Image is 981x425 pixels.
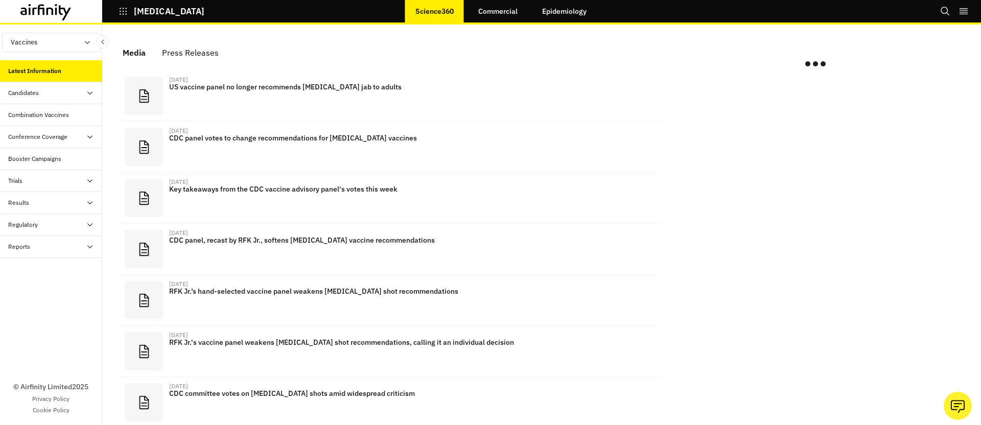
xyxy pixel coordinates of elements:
[415,7,454,15] p: Science360
[116,70,660,122] a: [DATE]US vaccine panel no longer recommends [MEDICAL_DATA] jab to adults
[169,338,617,346] p: RFK Jr.'s vaccine panel weakens [MEDICAL_DATA] shot recommendations, calling it an individual dec...
[116,173,660,224] a: [DATE]Key takeaways from the CDC vaccine advisory panel's votes this week
[8,242,30,251] div: Reports
[169,179,188,185] div: [DATE]
[8,154,61,163] div: Booster Campaigns
[944,392,972,420] button: Ask our analysts
[8,176,22,185] div: Trials
[8,132,67,141] div: Conference Coverage
[134,7,204,16] p: [MEDICAL_DATA]
[169,128,188,134] div: [DATE]
[123,45,146,60] div: Media
[8,198,29,207] div: Results
[8,66,61,76] div: Latest Information
[13,382,88,392] p: © Airfinity Limited 2025
[8,88,39,98] div: Candidates
[2,33,100,52] button: Vaccines
[169,230,188,236] div: [DATE]
[169,389,617,397] p: CDC committee votes on [MEDICAL_DATA] shots amid widespread criticism
[96,35,109,49] button: Close Sidebar
[8,220,38,229] div: Regulatory
[116,326,660,377] a: [DATE]RFK Jr.'s vaccine panel weakens [MEDICAL_DATA] shot recommendations, calling it an individu...
[169,383,188,389] div: [DATE]
[169,185,617,193] p: Key takeaways from the CDC vaccine advisory panel's votes this week
[32,394,69,404] a: Privacy Policy
[119,3,204,20] button: [MEDICAL_DATA]
[169,281,188,287] div: [DATE]
[33,406,69,415] a: Cookie Policy
[162,45,219,60] div: Press Releases
[169,287,617,295] p: RFK Jr.’s hand-selected vaccine panel weakens [MEDICAL_DATA] shot recommendations
[169,332,188,338] div: [DATE]
[116,122,660,173] a: [DATE]CDC panel votes to change recommendations for [MEDICAL_DATA] vaccines
[169,236,617,244] p: CDC panel, recast by RFK Jr., softens [MEDICAL_DATA] vaccine recommendations
[8,110,69,120] div: Combination Vaccines
[169,134,617,142] p: CDC panel votes to change recommendations for [MEDICAL_DATA] vaccines
[116,275,660,326] a: [DATE]RFK Jr.’s hand-selected vaccine panel weakens [MEDICAL_DATA] shot recommendations
[169,77,188,83] div: [DATE]
[169,83,617,91] p: US vaccine panel no longer recommends [MEDICAL_DATA] jab to adults
[940,3,950,20] button: Search
[116,224,660,275] a: [DATE]CDC panel, recast by RFK Jr., softens [MEDICAL_DATA] vaccine recommendations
